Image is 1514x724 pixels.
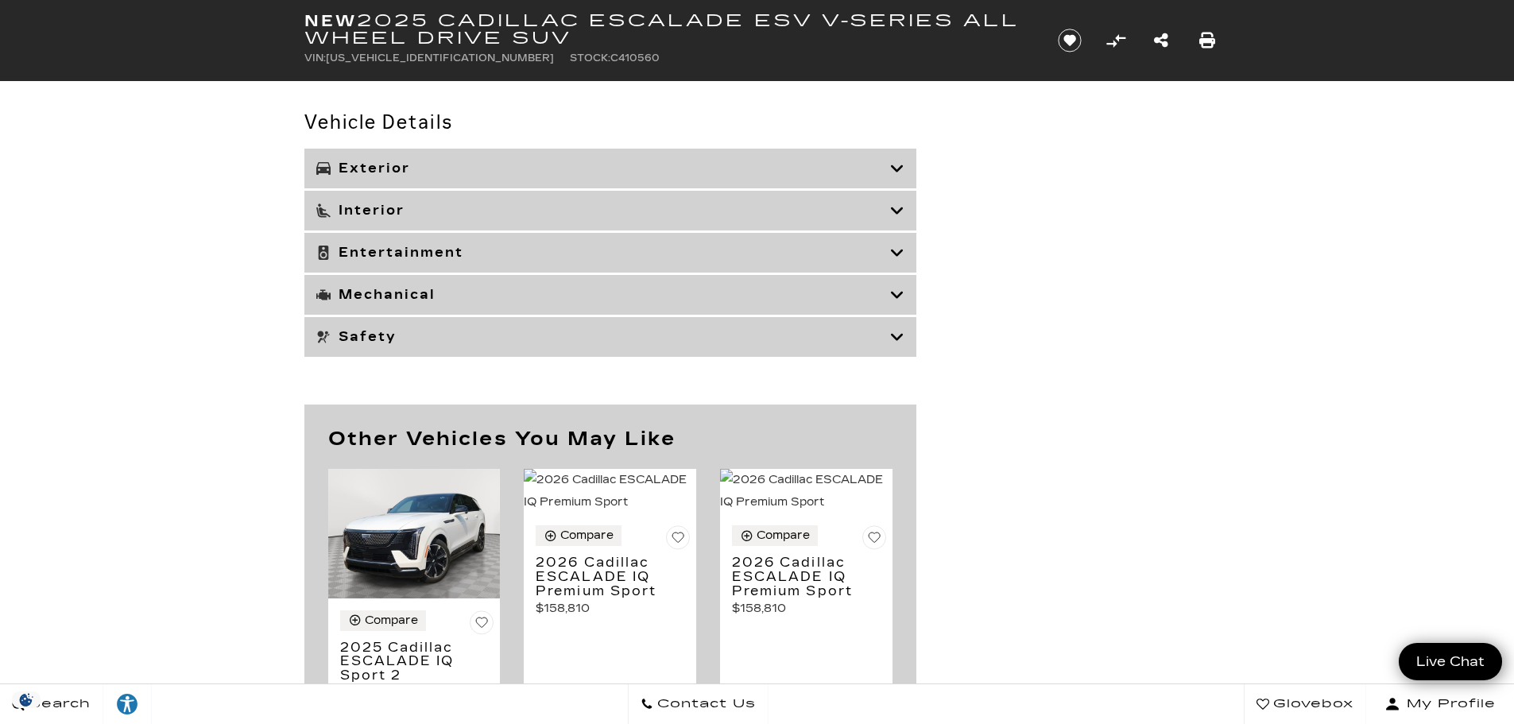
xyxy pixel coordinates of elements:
[732,556,855,598] h3: 2026 Cadillac ESCALADE IQ Premium Sport
[560,528,614,543] div: Compare
[340,610,426,631] button: Compare Vehicle
[1408,652,1493,671] span: Live Chat
[732,525,818,546] button: Compare Vehicle
[536,556,690,620] a: 2026 Cadillac ESCALADE IQ Premium Sport $158,810
[1244,684,1366,724] a: Glovebox
[326,52,554,64] span: [US_VEHICLE_IDENTIFICATION_NUMBER]
[328,469,501,598] img: 2025 Cadillac ESCALADE IQ Sport 2
[316,287,890,303] h3: Mechanical
[1104,29,1128,52] button: Compare Vehicle
[1400,693,1496,715] span: My Profile
[536,556,659,598] h3: 2026 Cadillac ESCALADE IQ Premium Sport
[757,528,810,543] div: Compare
[628,684,769,724] a: Contact Us
[304,12,1032,47] h1: 2025 Cadillac Escalade ESV V-Series All Wheel Drive SUV
[304,108,916,137] h2: Vehicle Details
[653,693,756,715] span: Contact Us
[8,691,45,708] img: Opt-Out Icon
[25,693,91,715] span: Search
[316,329,890,345] h3: Safety
[316,203,890,219] h3: Interior
[103,692,151,716] div: Explore your accessibility options
[328,428,893,449] h2: Other Vehicles You May Like
[862,525,886,558] button: Save Vehicle
[8,691,45,708] section: Click to Open Cookie Consent Modal
[470,610,494,643] button: Save Vehicle
[666,525,690,558] button: Save Vehicle
[570,52,610,64] span: Stock:
[536,525,621,546] button: Compare Vehicle
[340,683,494,705] p: $152,279
[316,161,890,176] h3: Exterior
[1199,29,1215,52] a: Print this New 2025 Cadillac Escalade ESV V-Series All Wheel Drive SUV
[1154,29,1168,52] a: Share this New 2025 Cadillac Escalade ESV V-Series All Wheel Drive SUV
[304,52,326,64] span: VIN:
[732,598,886,620] p: $158,810
[103,684,152,724] a: Explore your accessibility options
[524,469,696,513] img: 2026 Cadillac ESCALADE IQ Premium Sport
[720,469,893,513] img: 2026 Cadillac ESCALADE IQ Premium Sport
[340,641,494,705] a: 2025 Cadillac ESCALADE IQ Sport 2 $152,279
[340,641,463,683] h3: 2025 Cadillac ESCALADE IQ Sport 2
[365,614,418,628] div: Compare
[1269,693,1353,715] span: Glovebox
[1399,643,1502,680] a: Live Chat
[610,52,660,64] span: C410560
[1052,28,1087,53] button: Save vehicle
[536,598,690,620] p: $158,810
[304,11,357,30] strong: New
[1366,684,1514,724] button: Open user profile menu
[732,556,886,620] a: 2026 Cadillac ESCALADE IQ Premium Sport $158,810
[316,245,890,261] h3: Entertainment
